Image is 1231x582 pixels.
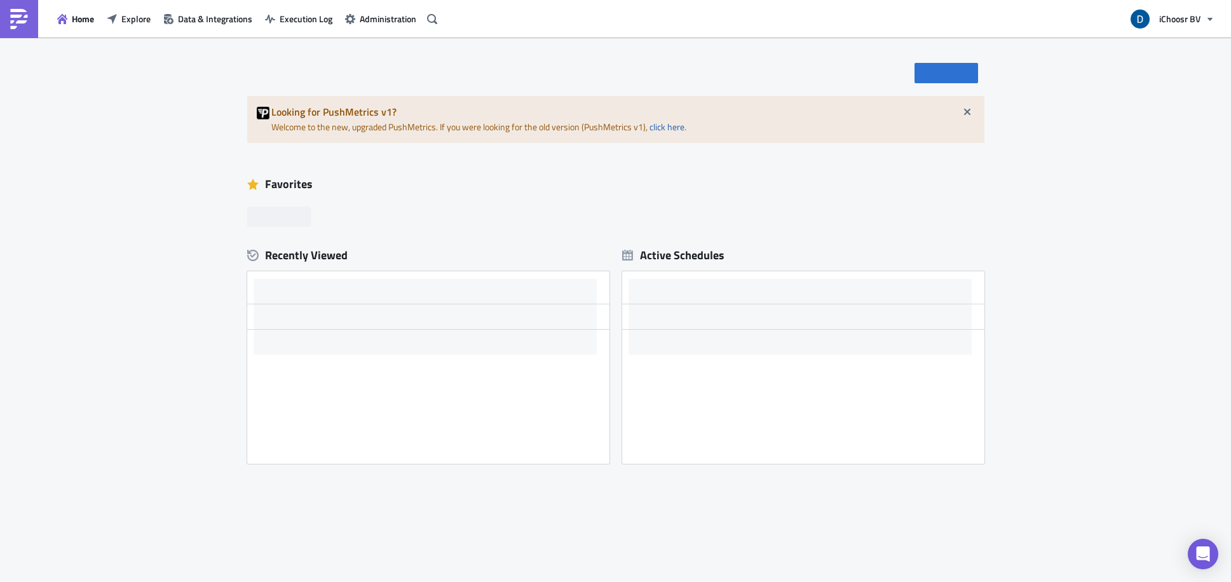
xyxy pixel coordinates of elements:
img: Avatar [1129,8,1151,30]
h5: Looking for PushMetrics v1? [271,107,975,117]
span: Data & Integrations [178,12,252,25]
div: Recently Viewed [247,246,609,265]
span: Administration [360,12,416,25]
span: iChoosr BV [1159,12,1200,25]
button: Home [51,9,100,29]
img: PushMetrics [9,9,29,29]
div: Welcome to the new, upgraded PushMetrics. If you were looking for the old version (PushMetrics v1... [247,96,984,143]
a: click here [650,120,684,133]
button: Data & Integrations [157,9,259,29]
div: Active Schedules [622,248,724,262]
button: Execution Log [259,9,339,29]
span: Home [72,12,94,25]
span: Explore [121,12,151,25]
button: iChoosr BV [1123,5,1221,33]
button: Administration [339,9,423,29]
div: Open Intercom Messenger [1188,539,1218,569]
button: Explore [100,9,157,29]
span: Execution Log [280,12,332,25]
div: Favorites [247,175,984,194]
